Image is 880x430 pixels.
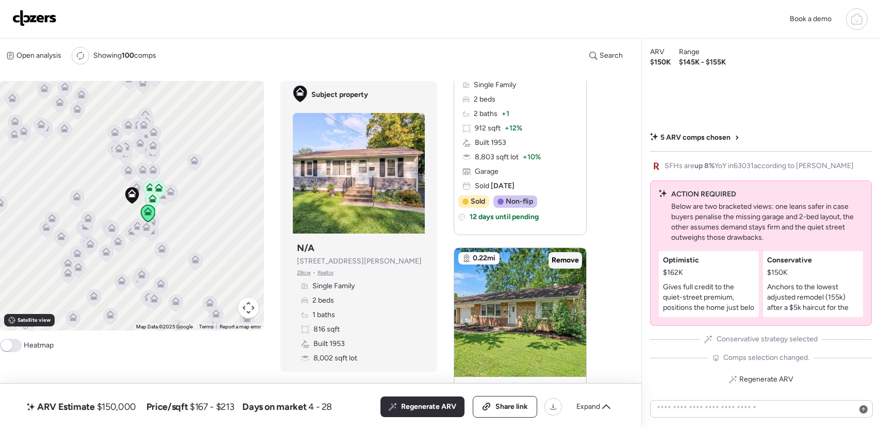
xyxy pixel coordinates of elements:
span: Expand [576,402,600,412]
span: Range [679,47,700,57]
p: Below are two bracketed views: one leans safer in case buyers penalise the missing garage and 2-b... [671,202,863,243]
img: Logo [12,10,57,26]
span: Realtor [318,269,334,277]
span: Conservative [767,255,812,266]
a: Terms [199,324,213,329]
span: $145K - $155K [679,57,726,68]
span: up 8% [694,161,715,170]
span: Sold [471,196,485,207]
span: Single Family [312,281,355,291]
span: Conservative strategy selected [717,334,818,344]
span: Subject property [311,90,368,100]
span: [STREET_ADDRESS][PERSON_NAME] [297,256,422,267]
span: Built 1953 [313,339,345,349]
span: SFHs are YoY in 63031 according to [PERSON_NAME] [665,161,854,171]
span: + 1 [502,109,509,119]
span: + 10% [523,152,541,162]
span: Garage [475,167,499,177]
a: Open this area in Google Maps (opens a new window) [3,317,37,330]
span: Optimistic [663,255,699,266]
span: 4 - 28 [308,401,332,413]
span: 2 baths [474,109,497,119]
span: $150K [650,57,671,68]
span: 0.22mi [473,253,495,263]
span: Book a demo [790,14,832,23]
span: 100 [122,51,134,60]
span: Regenerate ARV [739,374,793,385]
span: Satellite view [18,316,51,324]
span: Zillow [297,269,311,277]
span: 2 beds [312,295,334,306]
span: Open analysis [16,51,61,61]
span: [DATE] [489,181,514,190]
span: Showing comps [93,51,156,61]
span: Search [600,51,623,61]
span: Single Family [474,80,516,90]
span: 12 days until pending [470,212,539,222]
span: 8,803 sqft lot [475,152,519,162]
span: Map Data ©2025 Google [136,324,193,329]
span: 5 ARV comps chosen [660,133,730,143]
span: 1 baths [312,310,335,320]
span: ARV [650,47,665,57]
span: Remove [552,255,579,266]
span: ACTION REQUIRED [671,189,736,200]
span: + 12% [505,123,522,134]
h3: N/A [297,242,314,254]
span: Built 1953 [475,138,506,148]
span: Comps selection changed. [723,353,809,363]
span: Share link [495,402,528,412]
img: Google [3,317,37,330]
p: Anchors to the lowest adjusted remodel (155k) after a $5k haircut for the [767,282,859,313]
span: Price/sqft [146,401,188,413]
span: Non-flip [506,196,533,207]
span: 816 sqft [313,324,340,335]
span: 8,002 sqft lot [313,353,357,363]
span: $162K [663,268,683,278]
span: 2 beds [474,94,495,105]
span: Sold [475,181,514,191]
button: Map camera controls [238,297,259,318]
span: Days on market [242,401,306,413]
a: Report a map error [220,324,261,329]
p: Gives full credit to the quiet-street premium, positions the home just belo [663,282,755,313]
span: 912 sqft [475,123,501,134]
span: • [313,269,316,277]
span: $150,000 [97,401,136,413]
span: Regenerate ARV [401,402,456,412]
span: ARV Estimate [37,401,95,413]
span: $167 - $213 [190,401,234,413]
span: Heatmap [24,340,54,351]
span: $150K [767,268,788,278]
